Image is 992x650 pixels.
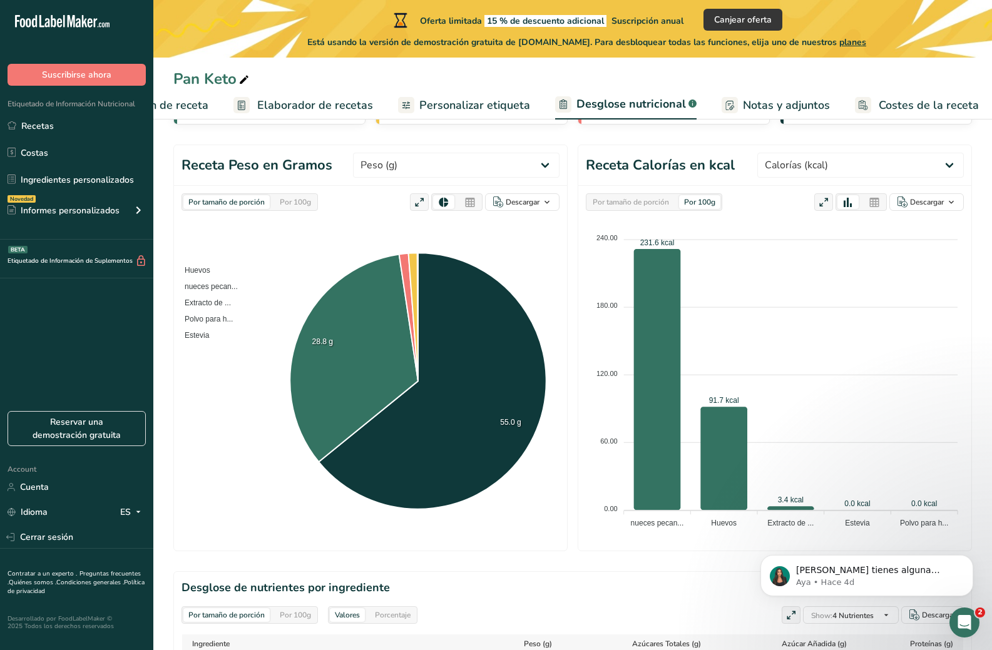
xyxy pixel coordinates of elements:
[8,246,28,253] div: BETA
[8,501,48,523] a: Idioma
[845,519,870,527] tspan: Estevia
[275,608,316,622] div: Por 100g
[8,195,36,203] div: Novedad
[484,15,606,27] span: 15 % de descuento adicional
[742,529,992,616] iframe: Intercom notifications mensaje
[182,155,332,176] h1: Receta Peso en Gramos
[42,68,111,81] span: Suscribirse ahora
[975,607,985,617] span: 2
[233,91,373,119] a: Elaborador de recetas
[175,266,210,275] span: Huevos
[910,638,953,649] span: Proteínas (g)
[679,195,720,209] div: Por 100g
[711,519,737,527] tspan: Huevos
[391,13,683,28] div: Oferta limitada
[900,519,948,527] tspan: Polvo para h...
[586,155,735,176] h1: Receta Calorías en kcal
[8,204,120,217] div: Informes personalizados
[485,193,560,211] button: Descargar
[330,608,365,622] div: Valores
[419,97,530,114] span: Personalizar etiqueta
[767,519,814,527] tspan: Extracto de ...
[8,578,145,596] a: Política de privacidad
[889,193,964,211] button: Descargar
[631,519,684,527] tspan: nueces pecan...
[8,411,146,446] a: Reservar una demostración gratuita
[182,579,964,596] h2: Desglose de nutrientes por ingrediente
[175,298,231,307] span: Extracto de ...
[175,282,238,291] span: nueces pecan...
[192,638,230,649] span: Ingrediente
[782,638,847,649] span: Azúcar Añadida (g)
[173,68,252,90] div: Pan Keto
[555,90,697,120] a: Desglose nutricional
[257,97,373,114] span: Elaborador de recetas
[596,302,618,309] tspan: 180.00
[855,91,979,119] a: Costes de la receta
[8,615,146,630] div: Desarrollado por FoodLabelMaker © 2025 Todos los derechos reservados
[839,36,866,48] span: planes
[604,505,617,512] tspan: 0.00
[596,234,618,241] tspan: 240.00
[183,195,270,209] div: Por tamaño de porción
[9,578,56,587] a: Quiénes somos .
[370,608,416,622] div: Porcentaje
[879,97,979,114] span: Costes de la receta
[722,91,830,119] a: Notas y adjuntos
[8,569,77,578] a: Contratar a un experto .
[611,15,683,27] span: Suscripción anual
[8,64,146,86] button: Suscribirse ahora
[307,36,866,49] span: Está usando la versión de demostración gratuita de [DOMAIN_NAME]. Para desbloquear todas las func...
[596,370,618,377] tspan: 120.00
[506,196,539,208] div: Descargar
[576,96,686,113] span: Desglose nutricional
[183,608,270,622] div: Por tamaño de porción
[949,607,979,637] iframe: Intercom live chat
[175,331,209,340] span: Estevia
[56,578,124,587] a: Condiciones generales .
[600,437,618,445] tspan: 60.00
[275,195,316,209] div: Por 100g
[524,638,552,649] span: Peso (g)
[910,196,944,208] div: Descargar
[743,97,830,114] span: Notas y adjuntos
[175,315,233,323] span: Polvo para h...
[398,91,530,119] a: Personalizar etiqueta
[120,505,146,520] div: ES
[632,638,701,649] span: Azúcares Totales (g)
[588,195,674,209] div: Por tamaño de porción
[703,9,782,31] button: Canjear oferta
[714,13,772,26] span: Canjear oferta
[8,569,141,587] a: Preguntas frecuentes .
